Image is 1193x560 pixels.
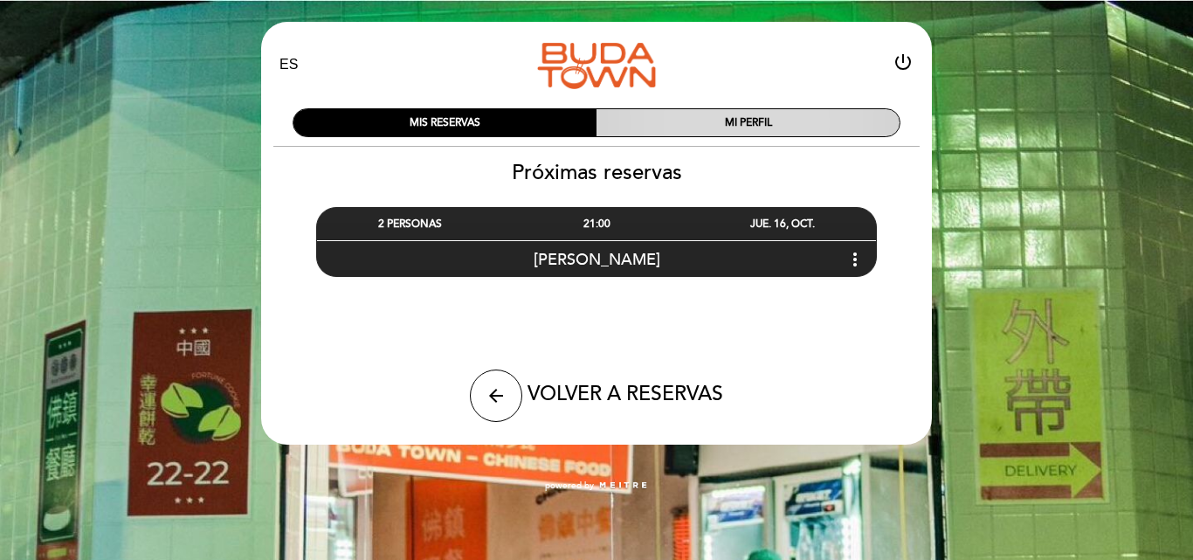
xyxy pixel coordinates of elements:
[845,249,865,270] i: more_vert
[545,480,648,492] a: powered by
[487,41,706,89] a: [GEOGRAPHIC_DATA]
[317,208,503,240] div: 2 PERSONAS
[293,109,596,136] div: MIS RESERVAS
[470,370,522,422] button: arrow_back
[545,480,594,492] span: powered by
[528,382,723,406] span: VOLVER A RESERVAS
[893,52,914,73] i: power_settings_new
[503,208,689,240] div: 21:00
[598,481,648,490] img: MEITRE
[596,109,900,136] div: MI PERFIL
[893,52,914,79] button: power_settings_new
[260,160,933,185] h2: Próximas reservas
[534,250,660,269] span: [PERSON_NAME]
[690,208,876,240] div: JUE. 16, OCT.
[486,385,507,406] i: arrow_back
